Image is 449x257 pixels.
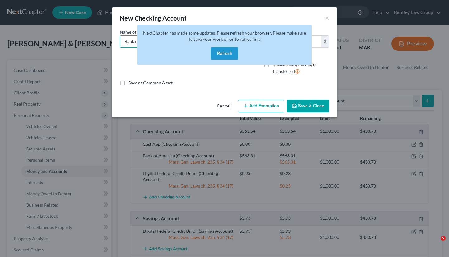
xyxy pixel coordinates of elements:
button: Save & Close [287,100,329,113]
span: 5 [441,236,446,241]
span: NextChapter has made some updates. Please refresh your browser. Please make sure to save your wor... [143,30,306,42]
iframe: Intercom live chat [428,236,443,251]
div: New Checking Account [120,14,187,22]
button: × [325,14,329,22]
button: Add Exemption [238,100,284,113]
span: Closed, Sold, Moved, or Transferred [272,62,317,74]
span: Name of Financial Institution [120,29,176,35]
button: Cancel [212,100,235,113]
button: Refresh [211,47,238,60]
div: $ [321,36,329,47]
input: Enter name... [120,36,257,47]
label: Save as Common Asset [128,80,173,86]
